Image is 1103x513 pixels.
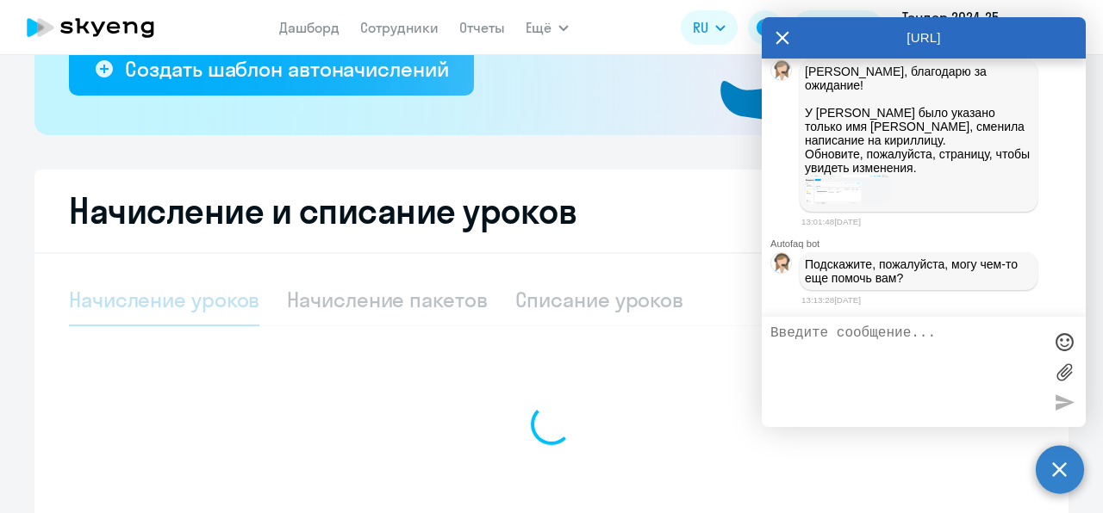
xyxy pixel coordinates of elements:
time: 13:13:28[DATE] [801,295,861,305]
button: Создать шаблон автоначислений [69,44,474,96]
button: Тендер 2024-25 Постоплата, [GEOGRAPHIC_DATA], ООО [894,7,1088,48]
img: image.png [805,175,891,204]
a: Сотрудники [360,19,439,36]
p: [PERSON_NAME], благодарю за ожидание! У [PERSON_NAME] было указано только имя [PERSON_NAME], смен... [805,65,1032,175]
button: RU [681,10,738,45]
span: RU [693,17,708,38]
div: Создать шаблон автоначислений [125,55,448,83]
a: Дашборд [279,19,340,36]
p: Подскажите, пожалуйста, могу чем-то еще помочь вам? [805,257,1032,285]
span: Ещё [526,17,551,38]
button: Балансbalance [793,10,883,45]
img: bot avatar [771,253,793,278]
label: Лимит 10 файлов [1051,359,1077,385]
img: bot avatar [771,60,793,85]
a: Отчеты [459,19,505,36]
time: 13:01:48[DATE] [801,217,861,226]
p: Тендер 2024-25 Постоплата, [GEOGRAPHIC_DATA], ООО [902,7,1062,48]
div: Autofaq bot [770,238,1086,249]
h2: Начисление и списание уроков [69,190,1034,232]
button: Ещё [526,10,569,45]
